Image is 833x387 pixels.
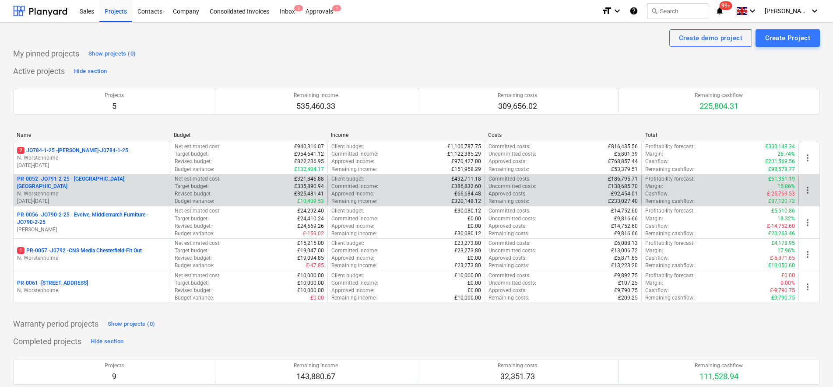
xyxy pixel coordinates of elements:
p: 17.96% [777,247,795,255]
p: £4,178.95 [771,240,795,247]
p: £-14,752.60 [767,223,795,230]
p: Cashflow : [645,255,669,262]
p: Committed costs : [489,240,531,247]
p: Profitability forecast : [645,143,695,150]
p: 225,804.31 [695,101,743,112]
p: Uncommitted costs : [489,279,536,287]
i: keyboard_arrow_down [747,6,758,16]
p: Remaining income : [331,262,377,269]
p: £5,801.39 [614,150,638,158]
p: Approved costs : [489,190,527,198]
p: Remaining costs : [489,262,529,269]
p: £24,292.40 [297,207,324,215]
p: £335,890.94 [294,183,324,190]
p: Remaining costs : [489,294,529,302]
p: 15.86% [777,183,795,190]
p: Remaining cashflow [695,362,743,370]
p: Approved income : [331,158,374,165]
div: Chat Widget [789,345,833,387]
p: Budget variance : [175,198,214,205]
p: £10,409.53 [297,198,324,205]
p: Revised budget : [175,158,212,165]
i: keyboard_arrow_down [809,6,820,16]
p: £132,404.17 [294,166,324,173]
div: Costs [488,132,638,138]
button: Hide section [72,64,109,78]
i: keyboard_arrow_down [612,6,622,16]
p: £10,000.00 [454,294,481,302]
p: £9,790.75 [614,287,638,294]
p: Committed costs : [489,207,531,215]
p: £14,752.60 [611,223,638,230]
p: Active projects [13,66,65,77]
p: £325,481.41 [294,190,324,198]
p: £0.00 [467,279,481,287]
span: 1 [332,5,341,11]
p: Profitability forecast : [645,272,695,279]
button: Search [647,3,708,18]
p: Approved costs : [489,158,527,165]
p: Cashflow : [645,223,669,230]
i: Knowledge base [629,6,638,16]
p: £30,080.12 [454,230,481,237]
p: £23,273.80 [454,240,481,247]
p: Committed costs : [489,175,531,183]
p: £24,569.26 [297,223,324,230]
p: Revised budget : [175,190,212,198]
div: 1PR-0057 -J0792 -CNS Media Chesterfield-Fit OutN. Worstenholme [17,247,167,262]
p: £0.00 [467,215,481,223]
p: PR-0056 - JO790-2-25 - Evolve, Middlemarch Furniture - JO790-2-25 [17,211,167,226]
p: Revised budget : [175,255,212,262]
p: £10,000.00 [454,272,481,279]
p: PR-0057 - J0792 -CNS Media Chesterfield-Fit Out [17,247,142,255]
p: Remaining cashflow : [645,262,695,269]
p: N. Worstenholme [17,255,167,262]
span: 1 [17,247,25,254]
p: Completed projects [13,336,81,347]
p: £9,816.66 [614,215,638,223]
p: Client budget : [331,207,364,215]
p: Committed income : [331,247,378,255]
p: Committed income : [331,183,378,190]
p: £10,000.00 [297,272,324,279]
p: Target budget : [175,183,209,190]
p: 535,460.33 [294,101,338,112]
p: £970,427.00 [451,158,481,165]
p: Target budget : [175,279,209,287]
p: 309,656.02 [498,101,537,112]
p: £5,871.65 [614,255,638,262]
p: £9,892.75 [614,272,638,279]
div: Hide section [91,337,123,347]
span: 2 [17,147,25,154]
button: Hide section [88,335,126,349]
div: Hide section [74,66,107,77]
p: £20,263.46 [768,230,795,237]
p: Approved income : [331,287,374,294]
p: Client budget : [331,143,364,150]
p: £0.00 [781,272,795,279]
p: Committed income : [331,215,378,223]
p: Margin : [645,279,663,287]
p: Committed income : [331,279,378,287]
p: Committed costs : [489,272,531,279]
button: Show projects (0) [86,47,138,61]
p: [PERSON_NAME] [17,226,167,234]
p: Cashflow : [645,287,669,294]
p: £15,215.00 [297,240,324,247]
p: £92,454.01 [611,190,638,198]
p: £13,006.72 [611,247,638,255]
div: Name [17,132,167,138]
p: Remaining income [294,362,338,370]
p: 9 [105,371,124,382]
p: Margin : [645,150,663,158]
p: £954,641.12 [294,150,324,158]
p: £-47.85 [306,262,324,269]
p: Net estimated cost : [175,272,221,279]
p: Profitability forecast : [645,175,695,183]
p: £14,752.60 [611,207,638,215]
p: £1,100,787.75 [447,143,481,150]
p: Remaining costs : [489,230,529,237]
p: £98,578.77 [768,166,795,173]
p: Remaining costs [498,362,537,370]
span: more_vert [802,282,813,292]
